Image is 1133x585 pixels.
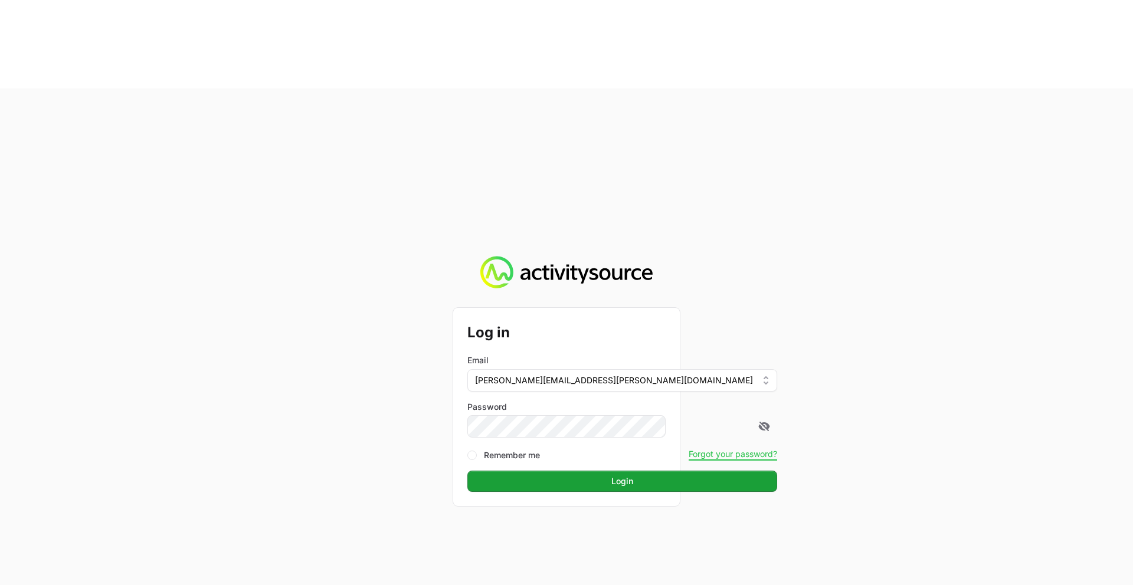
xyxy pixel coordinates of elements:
h2: Log in [467,322,777,343]
img: Activity Source [480,256,652,289]
span: [PERSON_NAME][EMAIL_ADDRESS][PERSON_NAME][DOMAIN_NAME] [475,374,753,386]
button: Forgot your password? [689,449,777,459]
label: Email [467,354,489,366]
label: Remember me [484,449,540,461]
button: Login [467,471,777,492]
button: [PERSON_NAME][EMAIL_ADDRESS][PERSON_NAME][DOMAIN_NAME] [467,369,777,392]
span: Login [611,474,633,488]
label: Password [467,401,777,413]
